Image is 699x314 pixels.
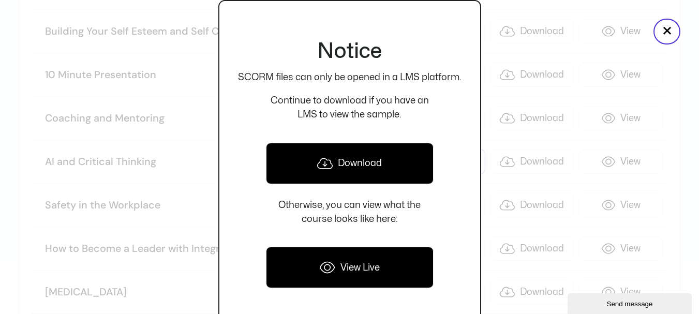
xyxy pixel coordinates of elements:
a: View Live [266,247,434,288]
iframe: chat widget [568,291,694,314]
p: Continue to download if you have an LMS to view the sample. [238,94,462,122]
h2: Notice [238,38,462,65]
p: Otherwise, you can view what the course looks like here: [238,198,462,226]
p: SCORM files can only be opened in a LMS platform. [238,70,462,84]
button: Close popup [653,19,680,44]
a: Download [266,143,434,184]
